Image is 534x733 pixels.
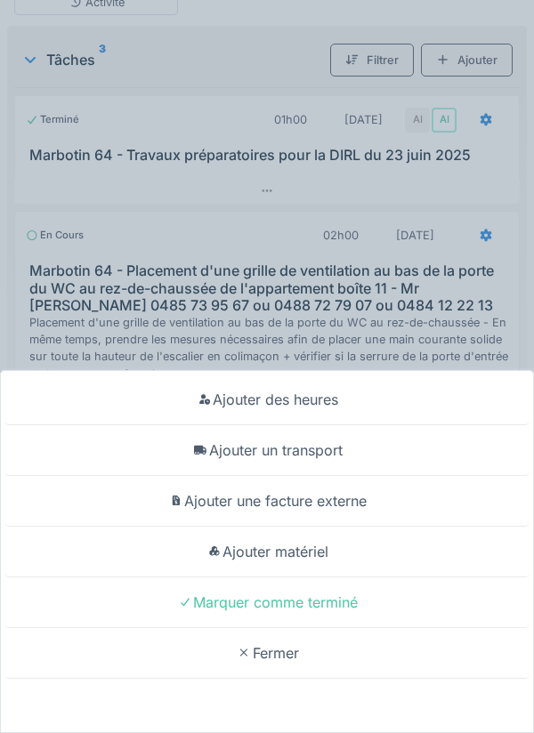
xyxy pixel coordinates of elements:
div: Ajouter un transport [4,425,530,476]
div: Fermer [4,628,530,679]
div: Ajouter des heures [4,375,530,425]
div: Marquer comme terminé [4,577,530,628]
div: Ajouter une facture externe [4,476,530,527]
div: Ajouter matériel [4,527,530,577]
